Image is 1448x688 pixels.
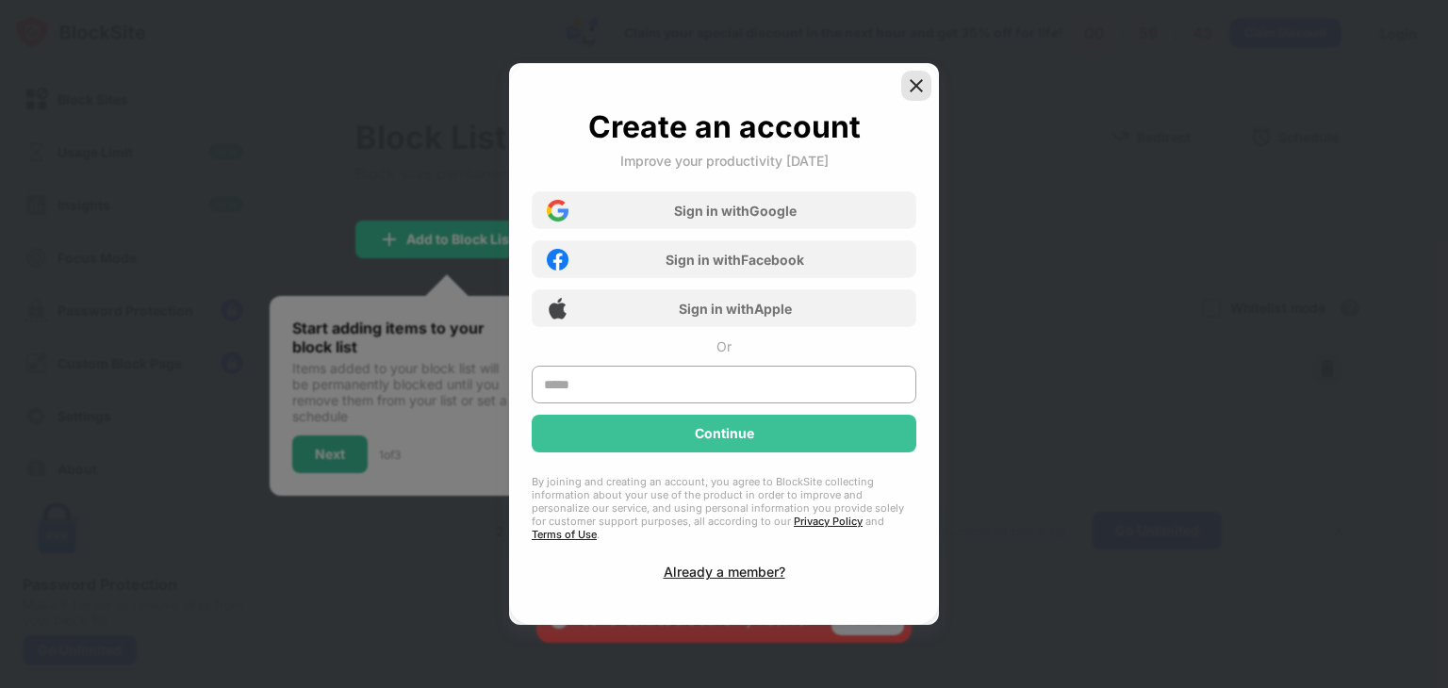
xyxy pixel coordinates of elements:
[674,203,797,219] div: Sign in with Google
[620,153,829,169] div: Improve your productivity [DATE]
[547,249,568,270] img: facebook-icon.png
[664,564,785,580] div: Already a member?
[532,475,916,541] div: By joining and creating an account, you agree to BlockSite collecting information about your use ...
[588,108,861,145] div: Create an account
[716,338,732,354] div: Or
[679,301,792,317] div: Sign in with Apple
[547,298,568,319] img: apple-icon.png
[794,515,863,528] a: Privacy Policy
[666,252,804,268] div: Sign in with Facebook
[532,528,597,541] a: Terms of Use
[547,200,568,221] img: google-icon.png
[695,426,754,441] div: Continue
